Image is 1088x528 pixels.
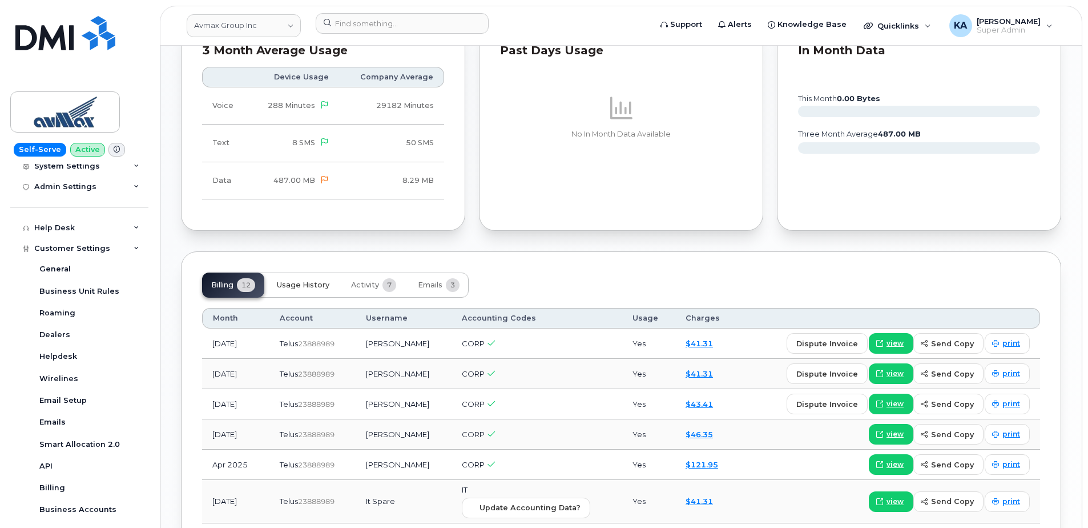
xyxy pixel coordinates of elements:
button: send copy [913,394,984,414]
div: 3 Month Average Usage [202,45,444,57]
span: CORP [462,369,485,378]
input: Find something... [316,13,489,34]
a: $41.31 [686,369,713,378]
span: view [886,497,904,507]
td: [PERSON_NAME] [356,389,452,419]
a: view [869,424,913,445]
span: Telus [280,497,298,506]
tspan: 487.00 MB [878,130,921,138]
td: 29182 Minutes [339,87,444,125]
td: [DATE] [202,359,269,389]
span: send copy [931,338,974,349]
button: dispute invoice [787,333,868,354]
a: $121.95 [686,460,718,469]
th: Username [356,308,452,329]
button: dispute invoice [787,394,868,414]
div: Karla Adams [941,14,1061,37]
th: Account [269,308,356,329]
td: Yes [622,450,675,480]
span: KA [954,19,967,33]
a: $41.31 [686,497,713,506]
span: Telus [280,369,298,378]
tspan: 0.00 Bytes [837,94,880,103]
td: [DATE] [202,480,269,523]
td: It Spare [356,480,452,523]
a: print [985,454,1030,475]
a: Support [652,13,710,36]
span: Quicklinks [877,21,919,30]
td: Yes [622,419,675,450]
span: print [1002,399,1020,409]
td: 50 SMS [339,125,444,162]
span: view [886,429,904,439]
text: this month [797,94,880,103]
div: Quicklinks [856,14,939,37]
span: Super Admin [977,26,1041,35]
span: view [886,399,904,409]
td: 8.29 MB [339,162,444,199]
a: $41.31 [686,339,713,348]
span: CORP [462,399,485,409]
td: Yes [622,389,675,419]
a: Avmax Group Inc [187,14,301,37]
button: send copy [913,333,984,354]
td: Yes [622,480,675,523]
button: send copy [913,424,984,445]
button: send copy [913,454,984,475]
td: [DATE] [202,389,269,419]
td: [PERSON_NAME] [356,419,452,450]
span: Support [670,19,702,30]
a: print [985,333,1030,354]
span: Telus [280,460,298,469]
th: Usage [622,308,675,329]
td: Apr 2025 [202,450,269,480]
div: Past Days Usage [500,45,742,57]
span: IT [462,485,468,494]
span: Telus [280,399,298,409]
span: 23888989 [298,339,335,348]
span: CORP [462,339,485,348]
td: [PERSON_NAME] [356,359,452,389]
a: Alerts [710,13,760,36]
span: print [1002,497,1020,507]
a: view [869,333,913,354]
td: [PERSON_NAME] [356,450,452,480]
span: Update Accounting Data? [479,502,581,513]
span: print [1002,338,1020,349]
span: 3 [446,278,460,292]
div: In Month Data [798,45,1040,57]
span: dispute invoice [796,369,858,379]
span: print [1002,429,1020,439]
a: print [985,491,1030,512]
td: Voice [202,87,248,125]
a: print [985,394,1030,414]
td: Yes [622,359,675,389]
td: [DATE] [202,329,269,359]
span: view [886,338,904,349]
td: Data [202,162,248,199]
span: Telus [280,430,298,439]
span: send copy [931,429,974,440]
span: 23888989 [298,497,335,506]
span: send copy [931,369,974,379]
th: Company Average [339,67,444,87]
span: print [1002,369,1020,379]
span: view [886,459,904,470]
span: Telus [280,339,298,348]
td: [PERSON_NAME] [356,329,452,359]
a: view [869,363,913,384]
a: $46.35 [686,430,713,439]
span: [PERSON_NAME] [977,17,1041,26]
a: print [985,424,1030,445]
a: print [985,363,1030,384]
button: send copy [913,491,984,512]
span: 288 Minutes [268,101,315,110]
span: dispute invoice [796,399,858,410]
p: No In Month Data Available [500,129,742,139]
span: CORP [462,430,485,439]
span: 487.00 MB [273,176,315,185]
td: [DATE] [202,419,269,450]
span: Usage History [277,281,329,290]
a: view [869,394,913,414]
span: Activity [351,281,379,290]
